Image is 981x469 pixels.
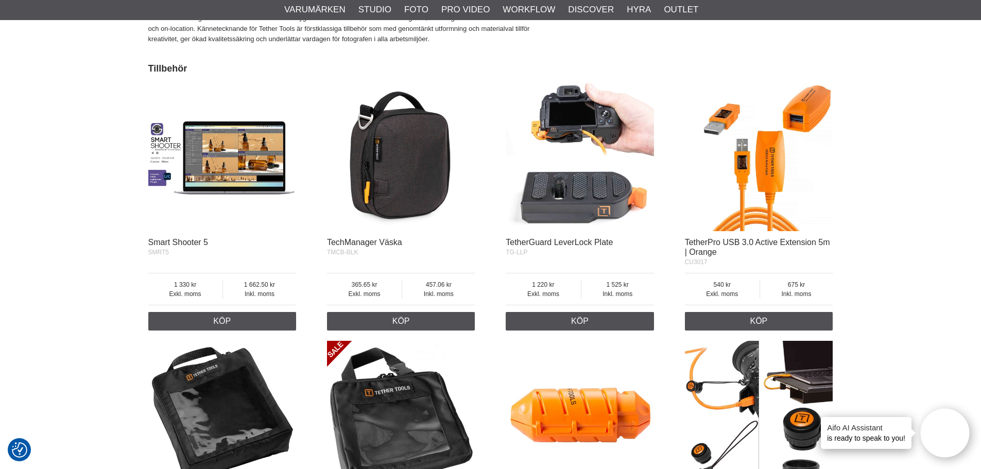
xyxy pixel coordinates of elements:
[284,3,346,16] a: Varumärken
[685,238,830,256] a: TetherPro USB 3.0 Active Extension 5m | Orange
[581,280,654,289] span: 1 525
[821,417,911,449] div: is ready to speak to you!
[441,3,490,16] a: Pro Video
[685,280,760,289] span: 540
[760,289,833,299] span: Inkl. moms
[404,3,428,16] a: Foto
[568,3,614,16] a: Discover
[148,83,297,232] img: Smart Shooter 5
[685,312,833,331] a: Köp
[402,289,475,299] span: Inkl. moms
[223,280,296,289] span: 1 662.50
[627,3,651,16] a: Hyra
[223,289,296,299] span: Inkl. moms
[148,312,297,331] a: Köp
[685,258,708,266] span: CU3017
[506,289,580,299] span: Exkl. moms
[12,442,27,458] img: Revisit consent button
[506,280,580,289] span: 1 220
[327,280,402,289] span: 365.65
[506,83,654,232] img: TetherGuard LeverLock Plate
[506,249,527,256] span: TG-LLP
[148,289,222,299] span: Exkl. moms
[327,312,475,331] a: Köp
[503,3,555,16] a: Workflow
[581,289,654,299] span: Inkl. moms
[358,3,391,16] a: Studio
[402,280,475,289] span: 457.06
[685,289,760,299] span: Exkl. moms
[506,238,613,247] a: TetherGuard LeverLock Plate
[664,3,698,16] a: Outlet
[506,312,654,331] a: Köp
[148,280,222,289] span: 1 330
[148,13,537,45] p: Tether Tools designar och tillverkar innovativa verktyg som förenklar arbetsflödet för fotografer...
[327,238,402,247] a: TechManager Väska
[148,62,833,75] h2: Tillbehör
[327,289,402,299] span: Exkl. moms
[148,249,169,256] span: SMRT5
[685,83,833,232] img: TetherPro USB 3.0 Active Extension 5m | Orange
[760,280,833,289] span: 675
[327,83,475,232] img: TechManager Väska
[827,422,905,433] h4: Aifo AI Assistant
[148,238,209,247] a: Smart Shooter 5
[12,441,27,459] button: Samtyckesinställningar
[327,249,358,256] span: TMCB-BLK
